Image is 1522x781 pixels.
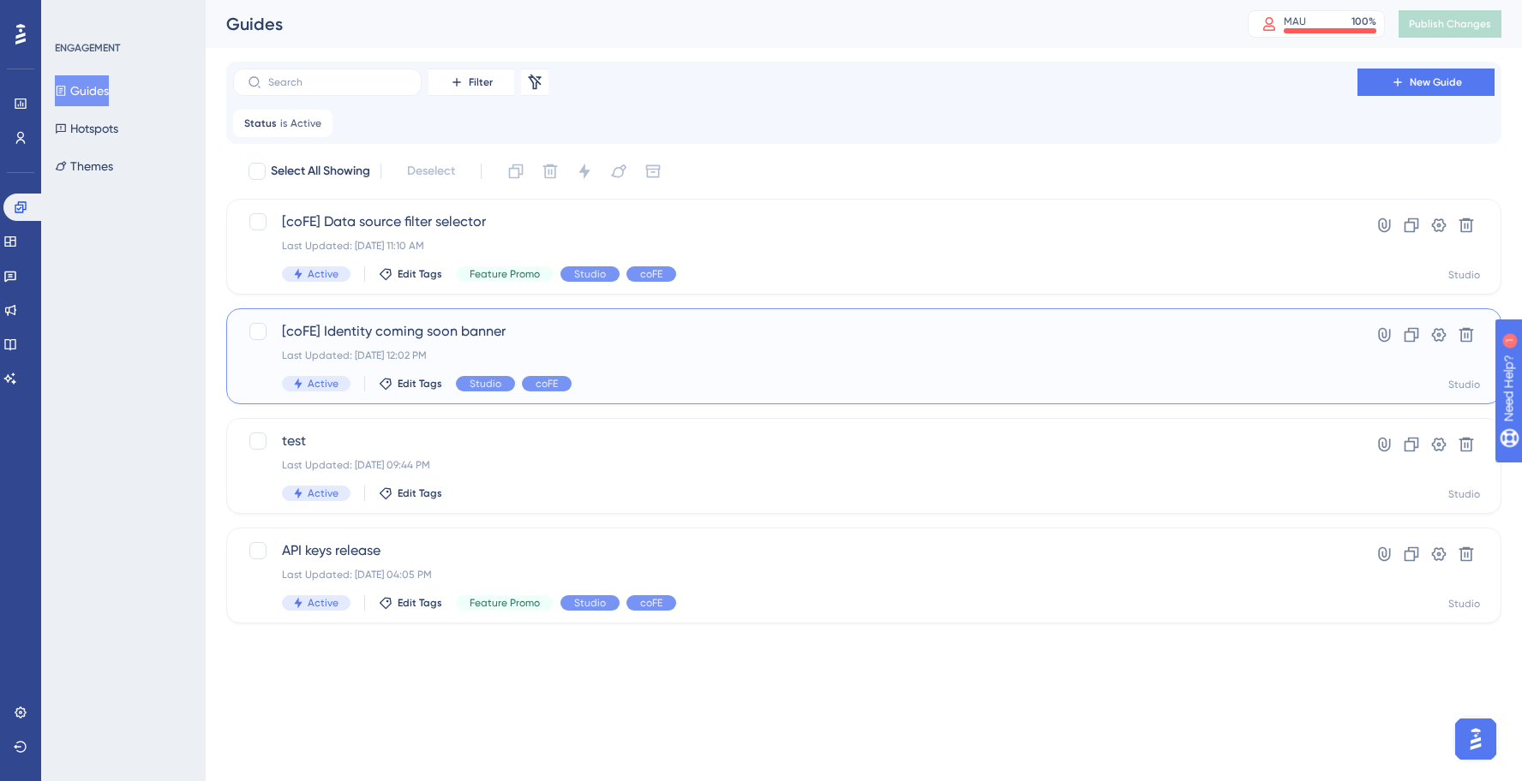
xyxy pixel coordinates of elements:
[469,75,493,89] span: Filter
[398,486,442,500] span: Edit Tags
[55,75,109,106] button: Guides
[379,486,442,500] button: Edit Tags
[1410,75,1462,89] span: New Guide
[574,596,606,610] span: Studio
[226,12,1205,36] div: Guides
[55,41,120,55] div: ENGAGEMENT
[470,596,540,610] span: Feature Promo
[282,568,1309,581] div: Last Updated: [DATE] 04:05 PM
[308,267,339,281] span: Active
[1357,69,1495,96] button: New Guide
[308,596,339,610] span: Active
[574,267,606,281] span: Studio
[268,76,407,88] input: Search
[1448,487,1480,501] div: Studio
[398,377,442,390] span: Edit Tags
[470,377,501,390] span: Studio
[428,69,514,96] button: Filter
[1409,17,1491,31] span: Publish Changes
[470,267,540,281] span: Feature Promo
[1284,15,1306,28] div: MAU
[244,116,277,130] span: Status
[119,9,124,22] div: 1
[282,431,1309,451] span: test
[1448,378,1480,391] div: Studio
[280,116,287,130] span: is
[282,239,1309,253] div: Last Updated: [DATE] 11:10 AM
[55,113,118,144] button: Hotspots
[55,151,113,182] button: Themes
[398,596,442,610] span: Edit Tags
[282,349,1309,362] div: Last Updated: [DATE] 12:02 PM
[282,321,1309,342] span: [coFE] Identity coming soon banner
[1448,597,1480,611] div: Studio
[379,267,442,281] button: Edit Tags
[536,377,558,390] span: coFE
[407,161,455,182] span: Deselect
[1448,268,1480,282] div: Studio
[291,116,321,130] span: Active
[379,596,442,610] button: Edit Tags
[379,377,442,390] button: Edit Tags
[308,377,339,390] span: Active
[1450,713,1501,765] iframe: UserGuiding AI Assistant Launcher
[308,486,339,500] span: Active
[392,156,470,187] button: Deselect
[40,4,107,25] span: Need Help?
[640,267,662,281] span: coFE
[398,267,442,281] span: Edit Tags
[282,458,1309,472] div: Last Updated: [DATE] 09:44 PM
[1399,10,1501,38] button: Publish Changes
[282,540,1309,561] span: API keys release
[271,161,370,182] span: Select All Showing
[1351,15,1376,28] div: 100 %
[282,212,1309,232] span: [coFE] Data source filter selector
[640,596,662,610] span: coFE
